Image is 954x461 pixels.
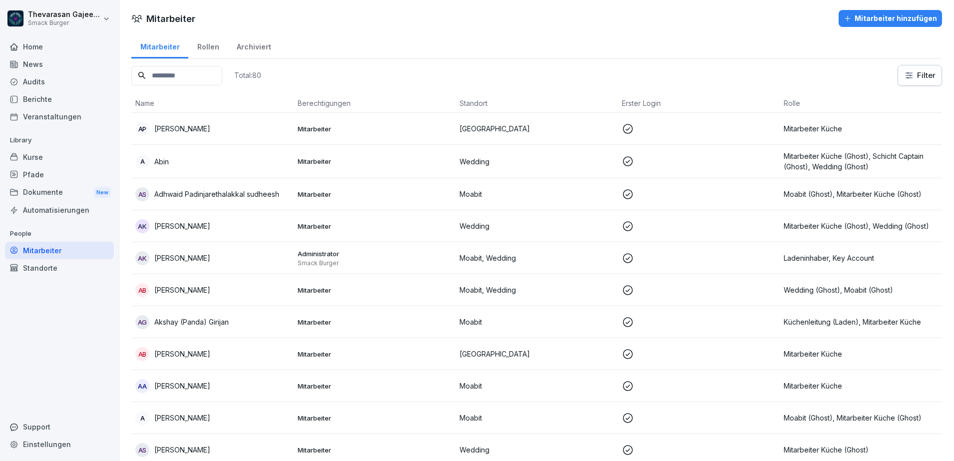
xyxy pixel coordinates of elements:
p: Total: 80 [234,70,261,80]
th: Berechtigungen [294,94,456,113]
p: Mitarbeiter [298,414,452,423]
p: [GEOGRAPHIC_DATA] [460,349,614,359]
p: [GEOGRAPHIC_DATA] [460,123,614,134]
p: [PERSON_NAME] [154,381,210,391]
p: Administrator [298,249,452,258]
p: Wedding [460,221,614,231]
p: Wedding [460,445,614,455]
div: aB [135,283,149,297]
p: Moabit, Wedding [460,285,614,295]
p: Moabit [460,317,614,327]
p: Mitarbeiter [298,222,452,231]
p: [PERSON_NAME] [154,413,210,423]
div: AA [135,379,149,393]
p: [PERSON_NAME] [154,445,210,455]
div: ak [135,219,149,233]
a: Mitarbeiter [5,242,114,259]
a: Standorte [5,259,114,277]
div: Filter [904,70,936,80]
p: [PERSON_NAME] [154,123,210,134]
div: New [94,187,111,198]
p: Mitarbeiter [298,124,452,133]
div: aB [135,347,149,361]
p: Library [5,132,114,148]
p: Mitarbeiter Küche (Ghost) [784,445,938,455]
a: News [5,55,114,73]
p: [PERSON_NAME] [154,221,210,231]
button: Mitarbeiter hinzufügen [839,10,942,27]
th: Name [131,94,294,113]
p: Mitarbeiter Küche (Ghost), Schicht Captain (Ghost), Wedding (Ghost) [784,151,938,172]
p: Smack Burger [298,259,452,267]
div: A [135,154,149,168]
th: Standort [456,94,618,113]
p: Mitarbeiter Küche [784,349,938,359]
div: AP [135,122,149,136]
th: Erster Login [618,94,780,113]
p: Moabit [460,189,614,199]
div: A [135,411,149,425]
p: Smack Burger [28,19,101,26]
button: Filter [898,65,942,85]
p: Küchenleitung (Laden), Mitarbeiter Küche [784,317,938,327]
p: Adhwaid Padinjarethalakkal sudheesh [154,189,279,199]
div: As [135,443,149,457]
p: [PERSON_NAME] [154,253,210,263]
div: Dokumente [5,183,114,202]
p: Mitarbeiter [298,286,452,295]
a: Einstellungen [5,436,114,453]
a: Berichte [5,90,114,108]
a: Archiviert [228,33,280,58]
p: Mitarbeiter [298,190,452,199]
div: Support [5,418,114,436]
div: As [135,187,149,201]
p: Mitarbeiter Küche [784,123,938,134]
p: Moabit [460,381,614,391]
a: Veranstaltungen [5,108,114,125]
div: AK [135,251,149,265]
p: People [5,226,114,242]
div: Automatisierungen [5,201,114,219]
p: Mitarbeiter [298,350,452,359]
p: Mitarbeiter [298,157,452,166]
div: AG [135,315,149,329]
div: Mitarbeiter hinzufügen [844,13,937,24]
p: Mitarbeiter [298,318,452,327]
th: Rolle [780,94,942,113]
a: DokumenteNew [5,183,114,202]
p: Mitarbeiter Küche [784,381,938,391]
p: [PERSON_NAME] [154,349,210,359]
a: Pfade [5,166,114,183]
p: Akshay (Panda) Girijan [154,317,229,327]
h1: Mitarbeiter [146,12,195,25]
a: Mitarbeiter [131,33,188,58]
a: Audits [5,73,114,90]
a: Home [5,38,114,55]
p: Moabit (Ghost), Mitarbeiter Küche (Ghost) [784,189,938,199]
p: Wedding [460,156,614,167]
a: Kurse [5,148,114,166]
p: Ladeninhaber, Key Account [784,253,938,263]
p: Mitarbeiter [298,382,452,391]
p: Abin [154,156,169,167]
p: Mitarbeiter Küche (Ghost), Wedding (Ghost) [784,221,938,231]
p: Moabit [460,413,614,423]
p: Thevarasan Gajeendran [28,10,101,19]
a: Rollen [188,33,228,58]
p: Moabit (Ghost), Mitarbeiter Küche (Ghost) [784,413,938,423]
p: Wedding (Ghost), Moabit (Ghost) [784,285,938,295]
p: Mitarbeiter [298,446,452,455]
p: Moabit, Wedding [460,253,614,263]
